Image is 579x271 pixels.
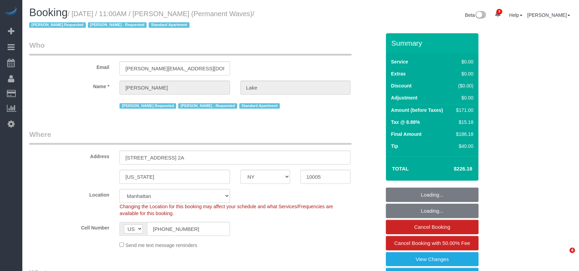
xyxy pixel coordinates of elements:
input: Email [120,61,230,75]
a: Help [509,12,523,18]
span: [PERSON_NAME] Requested [120,103,176,109]
label: Amount (before Taxes) [391,107,443,114]
label: Service [391,58,408,65]
label: Adjustment [391,94,418,101]
label: Final Amount [391,131,422,138]
span: [PERSON_NAME] Requested [29,22,86,28]
a: 9 [491,7,504,22]
iframe: Intercom live chat [556,248,572,264]
label: Tip [391,143,398,150]
span: Standard Apartment [149,22,190,28]
label: Address [24,151,114,160]
span: Cancel Booking with 50.00% Fee [395,240,470,246]
a: Cancel Booking with 50.00% Fee [386,236,479,250]
label: Tax @ 8.88% [391,119,420,126]
label: Cell Number [24,222,114,231]
strong: Total [392,166,409,172]
label: Extras [391,70,406,77]
div: $171.00 [454,107,474,114]
span: Changing the Location for this booking may affect your schedule and what Services/Frequencies are... [120,204,333,216]
div: $186.18 [454,131,474,138]
h4: $226.18 [433,166,473,172]
input: Last Name [240,81,351,95]
h3: Summary [391,39,475,47]
span: Send me text message reminders [125,243,197,248]
input: Cell Number [147,222,230,236]
input: Zip Code [300,170,351,184]
span: Booking [29,7,68,19]
div: $0.00 [454,94,474,101]
img: New interface [475,11,486,20]
span: [PERSON_NAME] - Requested [178,103,237,109]
span: 4 [570,248,575,253]
div: $0.00 [454,58,474,65]
div: $0.00 [454,70,474,77]
input: City [120,170,230,184]
a: Cancel Booking [386,220,479,234]
span: Standard Apartment [239,103,280,109]
label: Email [24,61,114,71]
a: View Changes [386,252,479,267]
a: [PERSON_NAME] [527,12,570,18]
a: Beta [465,12,487,18]
div: $15.18 [454,119,474,126]
div: $40.00 [454,143,474,150]
span: [PERSON_NAME] - Requested [88,22,147,28]
span: 9 [497,9,502,14]
input: First Name [120,81,230,95]
label: Location [24,189,114,198]
div: ($0.00) [454,82,474,89]
label: Name * [24,81,114,90]
legend: Who [29,40,352,56]
legend: Where [29,129,352,145]
img: Automaid Logo [4,7,18,16]
small: / [DATE] / 11:00AM / [PERSON_NAME] (Permanent Waves) [29,10,254,29]
label: Discount [391,82,412,89]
